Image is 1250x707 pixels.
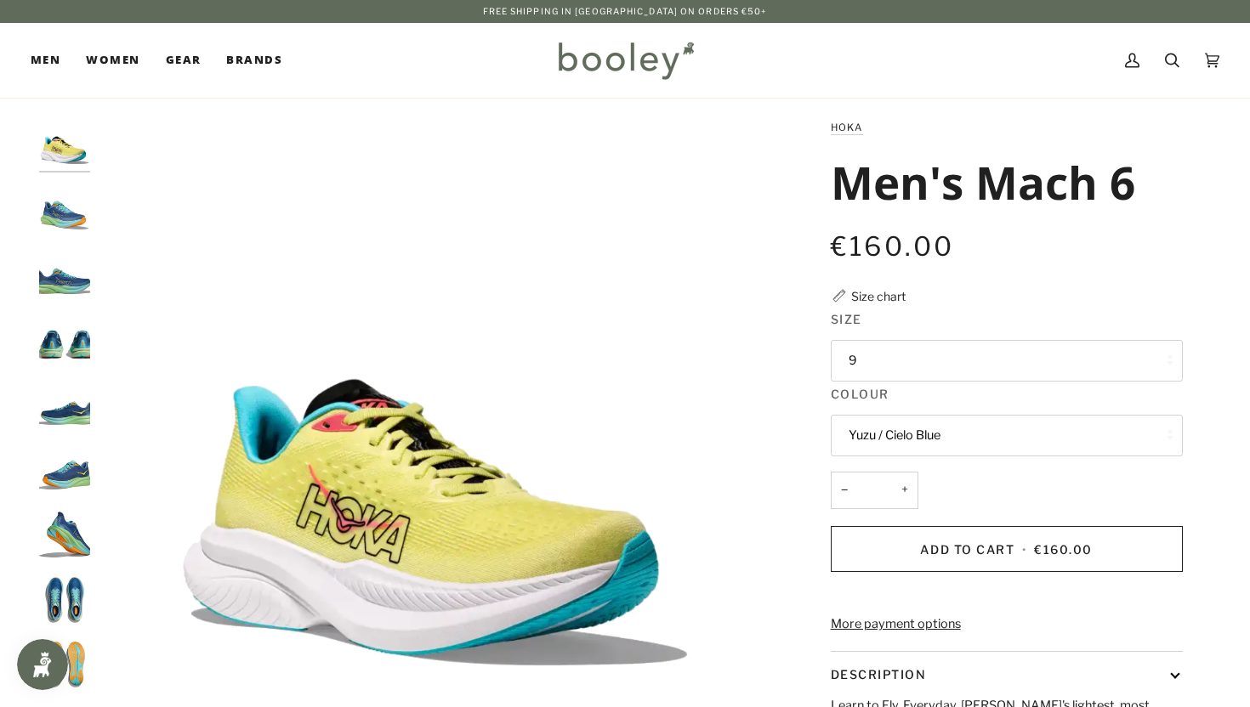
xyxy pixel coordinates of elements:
span: Colour [831,385,889,403]
button: Add to Cart • €160.00 [831,526,1183,572]
img: Booley [551,36,700,85]
span: • [1019,542,1031,557]
span: €160.00 [831,230,955,263]
img: Hoka Men's Mach 6 Dusk / Shadow - Booley Galway [39,444,90,495]
a: More payment options [831,615,1183,634]
img: Hoka Men's Mach 6 Dusk / Shadow - Booley Galway [39,379,90,430]
button: − [831,472,858,510]
span: Add to Cart [920,542,1014,557]
input: Quantity [831,472,918,510]
button: 9 [831,340,1183,382]
button: Yuzu / Cielo Blue [831,415,1183,456]
span: €160.00 [1034,542,1093,557]
a: Men [31,23,73,98]
p: Free Shipping in [GEOGRAPHIC_DATA] on Orders €50+ [483,4,768,18]
a: Women [73,23,152,98]
span: Brands [226,52,282,69]
button: Description [831,652,1183,697]
a: Brands [213,23,295,98]
img: Hoka Men's Mach 6 Dusk / Shadow - Booley Galway [39,314,90,365]
img: Hoka Men's Mach 6 Dusk / Shadow - Booley Galway [39,248,90,299]
iframe: Button to open loyalty program pop-up [17,639,68,690]
img: Hoka Men's Mach 6 Dusk / Shadow - Booley Galway [39,509,90,560]
h1: Men's Mach 6 [831,154,1135,210]
button: + [891,472,918,510]
span: Gear [166,52,202,69]
img: Hoka Men's Mach 6 Yuzu / Cielo Blue - Booley Galway [39,118,90,169]
span: Size [831,310,862,328]
span: Women [86,52,139,69]
img: Hoka Men's Mach 6 Dusk / Shadow - Booley Galway [39,184,90,235]
img: Hoka Men's Mach 6 Dusk / Shadow - Booley Galway [39,574,90,625]
a: Gear [153,23,214,98]
div: Size chart [851,287,906,305]
span: Men [31,52,60,69]
a: Hoka [831,122,863,133]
